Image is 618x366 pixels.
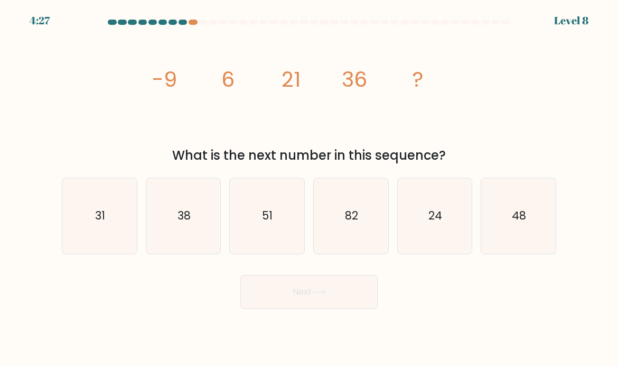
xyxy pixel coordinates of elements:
[282,65,301,94] tspan: 21
[345,208,358,223] text: 82
[263,208,273,223] text: 51
[95,208,105,223] text: 31
[428,208,442,223] text: 24
[512,208,527,223] text: 48
[68,146,550,165] div: What is the next number in this sequence?
[30,13,50,29] div: 4:27
[554,13,588,29] div: Level 8
[221,65,235,94] tspan: 6
[177,208,191,223] text: 38
[240,275,378,309] button: Next
[152,65,177,94] tspan: -9
[413,65,424,94] tspan: ?
[342,65,367,94] tspan: 36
